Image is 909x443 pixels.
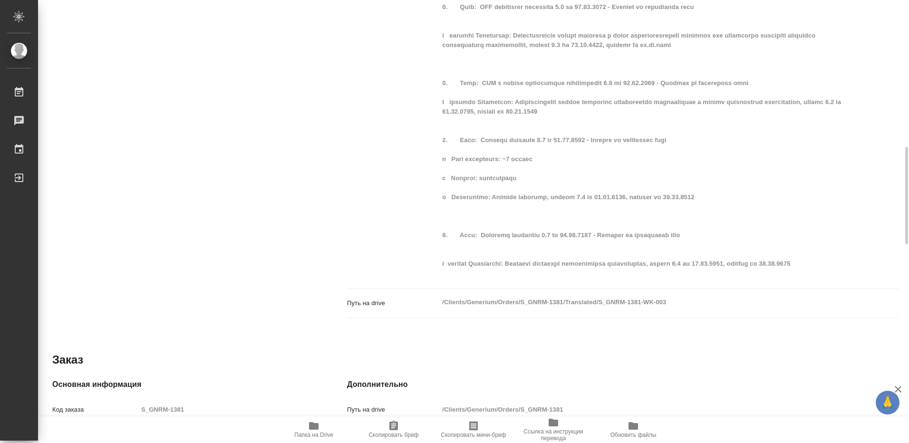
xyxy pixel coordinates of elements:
[138,403,309,416] input: Пустое поле
[368,432,418,438] span: Скопировать бриф
[434,416,513,443] button: Скопировать мини-бриф
[876,391,899,414] button: 🙏
[347,299,439,308] p: Путь на drive
[441,432,506,438] span: Скопировать мини-бриф
[52,405,138,414] p: Код заказа
[347,379,899,390] h4: Дополнительно
[52,379,309,390] h4: Основная информация
[439,294,852,310] textarea: /Clients/Generium/Orders/S_GNRM-1381/Translated/S_GNRM-1381-WK-003
[354,416,434,443] button: Скопировать бриф
[610,432,657,438] span: Обновить файлы
[513,416,593,443] button: Ссылка на инструкции перевода
[519,428,588,442] span: Ссылка на инструкции перевода
[347,405,439,414] p: Путь на drive
[52,352,83,367] h2: Заказ
[439,403,852,416] input: Пустое поле
[593,416,673,443] button: Обновить файлы
[880,393,896,413] span: 🙏
[294,432,333,438] span: Папка на Drive
[274,416,354,443] button: Папка на Drive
